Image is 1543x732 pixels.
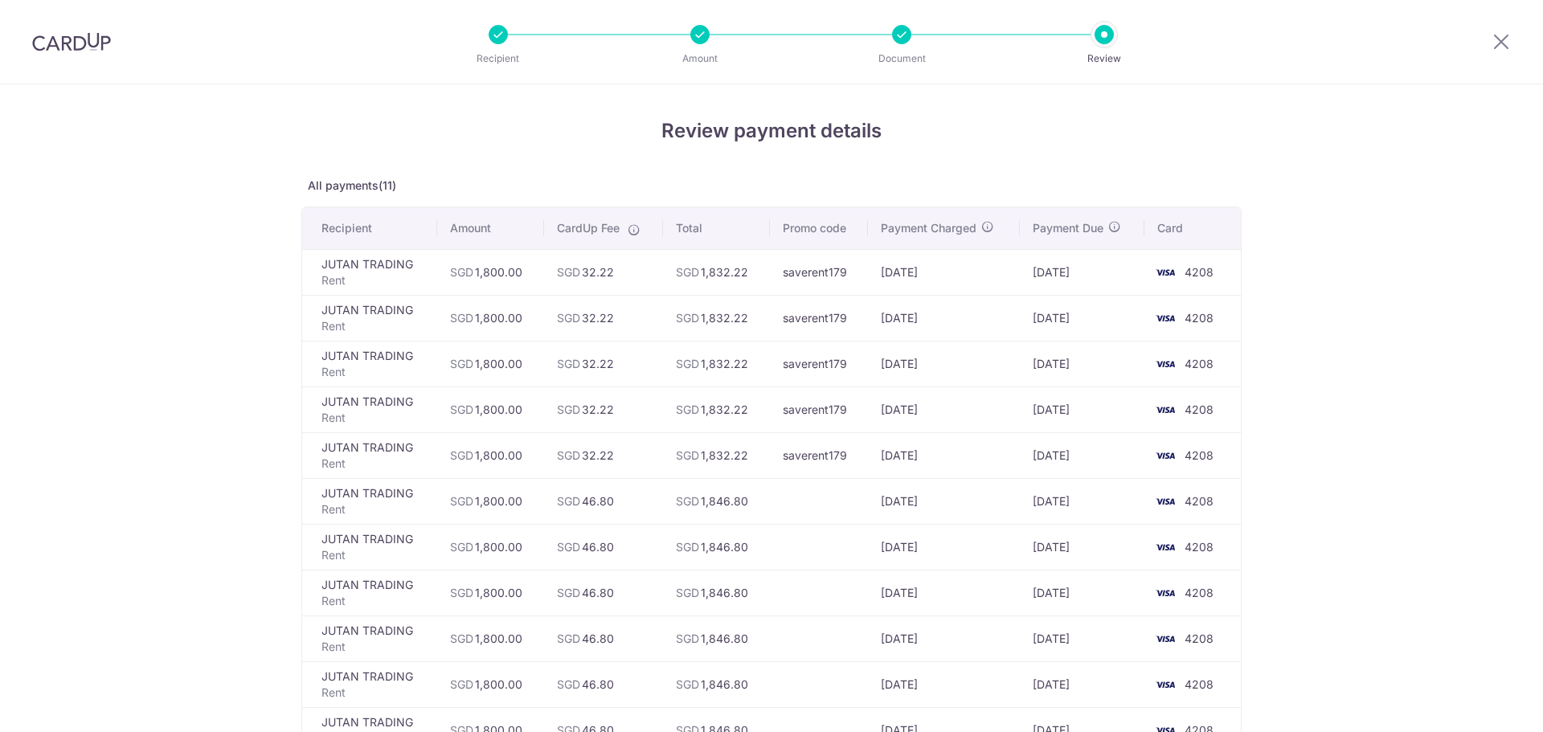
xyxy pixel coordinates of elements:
[1020,478,1144,524] td: [DATE]
[437,341,544,386] td: 1,800.00
[557,311,580,325] span: SGD
[302,661,437,707] td: JUTAN TRADING
[437,478,544,524] td: 1,800.00
[544,570,663,615] td: 46.80
[544,249,663,295] td: 32.22
[1020,295,1144,341] td: [DATE]
[676,448,699,462] span: SGD
[450,632,473,645] span: SGD
[544,386,663,432] td: 32.22
[1020,615,1144,661] td: [DATE]
[641,51,759,67] p: Amount
[437,295,544,341] td: 1,800.00
[1185,677,1214,691] span: 4208
[1149,446,1181,465] img: <span class="translation_missing" title="translation missing: en.account_steps.new_confirm_form.b...
[770,386,868,432] td: saverent179
[1185,357,1214,370] span: 4208
[1149,492,1181,511] img: <span class="translation_missing" title="translation missing: en.account_steps.new_confirm_form.b...
[321,410,424,426] p: Rent
[1185,403,1214,416] span: 4208
[770,207,868,249] th: Promo code
[321,364,424,380] p: Rent
[868,432,1020,478] td: [DATE]
[450,586,473,599] span: SGD
[557,677,580,691] span: SGD
[1033,220,1103,236] span: Payment Due
[1185,540,1214,554] span: 4208
[321,639,424,655] p: Rent
[321,685,424,701] p: Rent
[676,586,699,599] span: SGD
[544,432,663,478] td: 32.22
[1045,51,1164,67] p: Review
[676,540,699,554] span: SGD
[1020,524,1144,570] td: [DATE]
[302,432,437,478] td: JUTAN TRADING
[842,51,961,67] p: Document
[544,615,663,661] td: 46.80
[1440,684,1527,724] iframe: Opens a widget where you can find more information
[450,677,473,691] span: SGD
[1185,586,1214,599] span: 4208
[663,386,770,432] td: 1,832.22
[302,570,437,615] td: JUTAN TRADING
[868,478,1020,524] td: [DATE]
[770,295,868,341] td: saverent179
[302,386,437,432] td: JUTAN TRADING
[676,311,699,325] span: SGD
[1185,632,1214,645] span: 4208
[676,677,699,691] span: SGD
[437,570,544,615] td: 1,800.00
[1185,265,1214,279] span: 4208
[1149,538,1181,557] img: <span class="translation_missing" title="translation missing: en.account_steps.new_confirm_form.b...
[868,570,1020,615] td: [DATE]
[1144,207,1241,249] th: Card
[663,661,770,707] td: 1,846.80
[676,632,699,645] span: SGD
[302,615,437,661] td: JUTAN TRADING
[557,403,580,416] span: SGD
[301,178,1242,194] p: All payments(11)
[321,456,424,472] p: Rent
[1020,341,1144,386] td: [DATE]
[1185,494,1214,508] span: 4208
[437,432,544,478] td: 1,800.00
[1020,386,1144,432] td: [DATE]
[663,207,770,249] th: Total
[663,341,770,386] td: 1,832.22
[1020,661,1144,707] td: [DATE]
[301,117,1242,145] h4: Review payment details
[450,540,473,554] span: SGD
[663,524,770,570] td: 1,846.80
[437,207,544,249] th: Amount
[770,432,868,478] td: saverent179
[302,341,437,386] td: JUTAN TRADING
[868,386,1020,432] td: [DATE]
[302,207,437,249] th: Recipient
[321,272,424,288] p: Rent
[321,547,424,563] p: Rent
[544,295,663,341] td: 32.22
[676,403,699,416] span: SGD
[1149,309,1181,328] img: <span class="translation_missing" title="translation missing: en.account_steps.new_confirm_form.b...
[544,341,663,386] td: 32.22
[663,478,770,524] td: 1,846.80
[557,265,580,279] span: SGD
[868,295,1020,341] td: [DATE]
[1149,400,1181,419] img: <span class="translation_missing" title="translation missing: en.account_steps.new_confirm_form.b...
[437,661,544,707] td: 1,800.00
[1185,448,1214,462] span: 4208
[663,295,770,341] td: 1,832.22
[663,615,770,661] td: 1,846.80
[1149,354,1181,374] img: <span class="translation_missing" title="translation missing: en.account_steps.new_confirm_form.b...
[1149,629,1181,648] img: <span class="translation_missing" title="translation missing: en.account_steps.new_confirm_form.b...
[321,318,424,334] p: Rent
[557,494,580,508] span: SGD
[1020,570,1144,615] td: [DATE]
[450,311,473,325] span: SGD
[676,265,699,279] span: SGD
[676,357,699,370] span: SGD
[544,478,663,524] td: 46.80
[450,403,473,416] span: SGD
[663,432,770,478] td: 1,832.22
